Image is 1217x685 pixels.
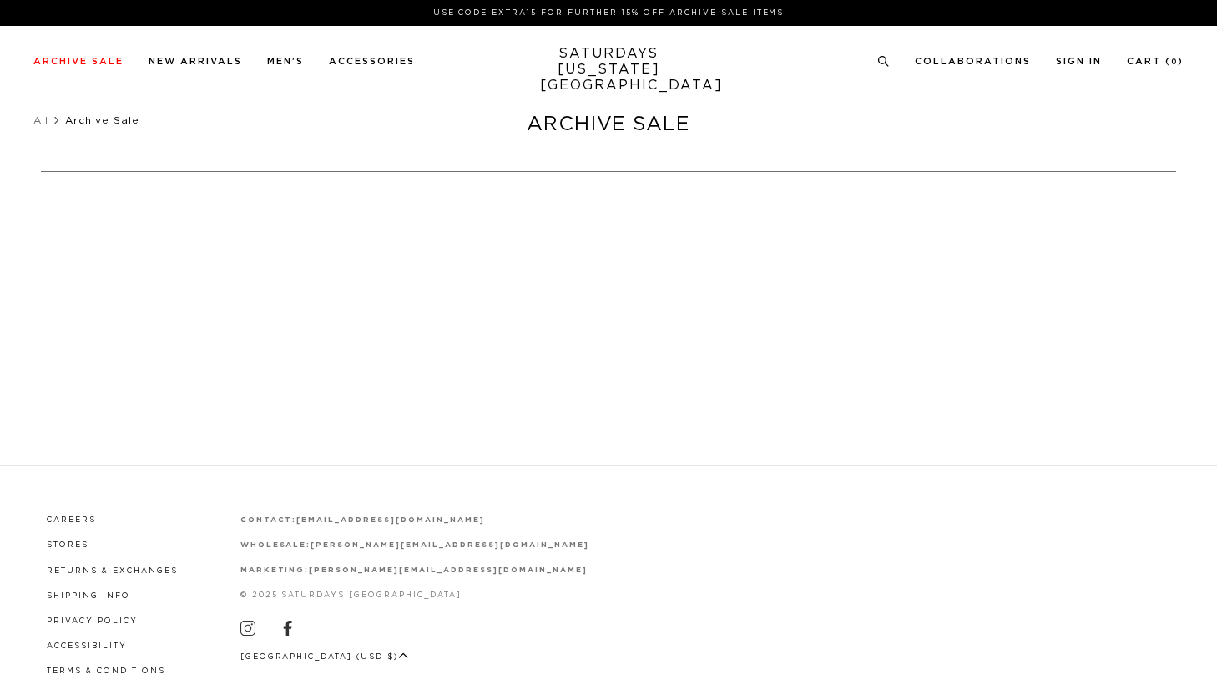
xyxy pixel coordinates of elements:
a: [EMAIL_ADDRESS][DOMAIN_NAME] [296,516,484,524]
a: Returns & Exchanges [47,567,178,575]
a: New Arrivals [149,57,242,66]
a: Stores [47,541,88,549]
strong: contact: [240,516,297,524]
a: Terms & Conditions [47,667,165,675]
a: Privacy Policy [47,617,138,625]
a: Sign In [1056,57,1102,66]
a: Archive Sale [33,57,124,66]
a: Men's [267,57,304,66]
span: Archive Sale [65,115,139,125]
p: © 2025 Saturdays [GEOGRAPHIC_DATA] [240,589,589,601]
a: All [33,115,48,125]
a: Shipping Info [47,592,130,600]
a: Collaborations [915,57,1031,66]
a: [PERSON_NAME][EMAIL_ADDRESS][DOMAIN_NAME] [309,566,587,574]
a: Careers [47,516,96,524]
a: SATURDAYS[US_STATE][GEOGRAPHIC_DATA] [540,46,678,94]
a: Cart (0) [1127,57,1184,66]
a: Accessories [329,57,415,66]
a: [PERSON_NAME][EMAIL_ADDRESS][DOMAIN_NAME] [311,541,588,549]
a: Accessibility [47,642,127,650]
small: 0 [1171,58,1178,66]
strong: wholesale: [240,541,311,549]
p: Use Code EXTRA15 for Further 15% Off Archive Sale Items [40,7,1177,19]
button: [GEOGRAPHIC_DATA] (USD $) [240,651,409,663]
strong: marketing: [240,566,310,574]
